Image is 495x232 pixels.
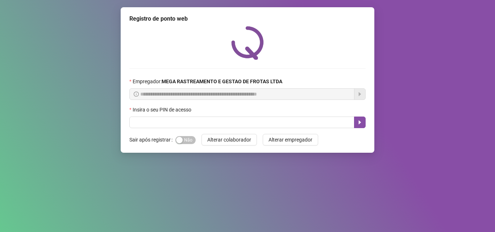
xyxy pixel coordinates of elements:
[207,136,251,144] span: Alterar colaborador
[129,14,366,23] div: Registro de ponto web
[269,136,312,144] span: Alterar empregador
[357,119,363,125] span: caret-right
[201,134,257,145] button: Alterar colaborador
[133,77,282,85] span: Empregador :
[129,106,196,114] label: Insira o seu PIN de acesso
[231,26,264,60] img: QRPoint
[263,134,318,145] button: Alterar empregador
[134,92,139,97] span: info-circle
[162,79,282,84] strong: MEGA RASTREAMENTO E GESTAO DE FROTAS LTDA
[129,134,175,145] label: Sair após registrar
